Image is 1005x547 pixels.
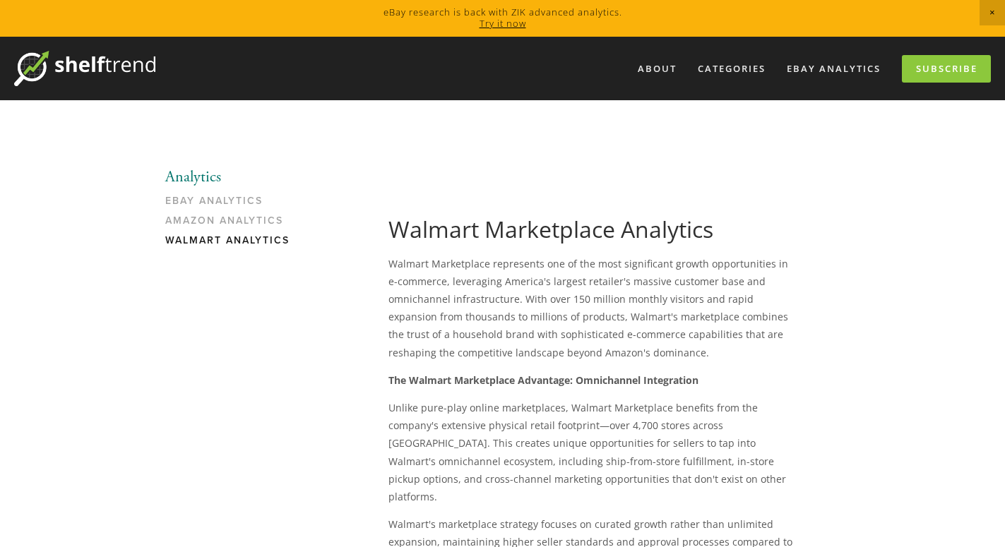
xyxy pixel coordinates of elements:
a: Try it now [480,17,526,30]
img: ShelfTrend [14,51,155,86]
a: About [629,57,686,80]
a: Amazon Analytics [165,215,300,234]
p: Unlike pure-play online marketplaces, Walmart Marketplace benefits from the company's extensive p... [388,399,797,505]
li: Analytics [165,168,300,186]
h1: Walmart Marketplace Analytics [388,216,797,243]
p: Walmart Marketplace represents one of the most significant growth opportunities in e-commerce, le... [388,255,797,361]
div: Categories [689,57,775,80]
a: eBay Analytics [165,195,300,215]
strong: The Walmart Marketplace Advantage: Omnichannel Integration [388,373,698,387]
a: Walmart Analytics [165,234,300,254]
a: eBay Analytics [778,57,890,80]
a: Subscribe [902,55,991,83]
